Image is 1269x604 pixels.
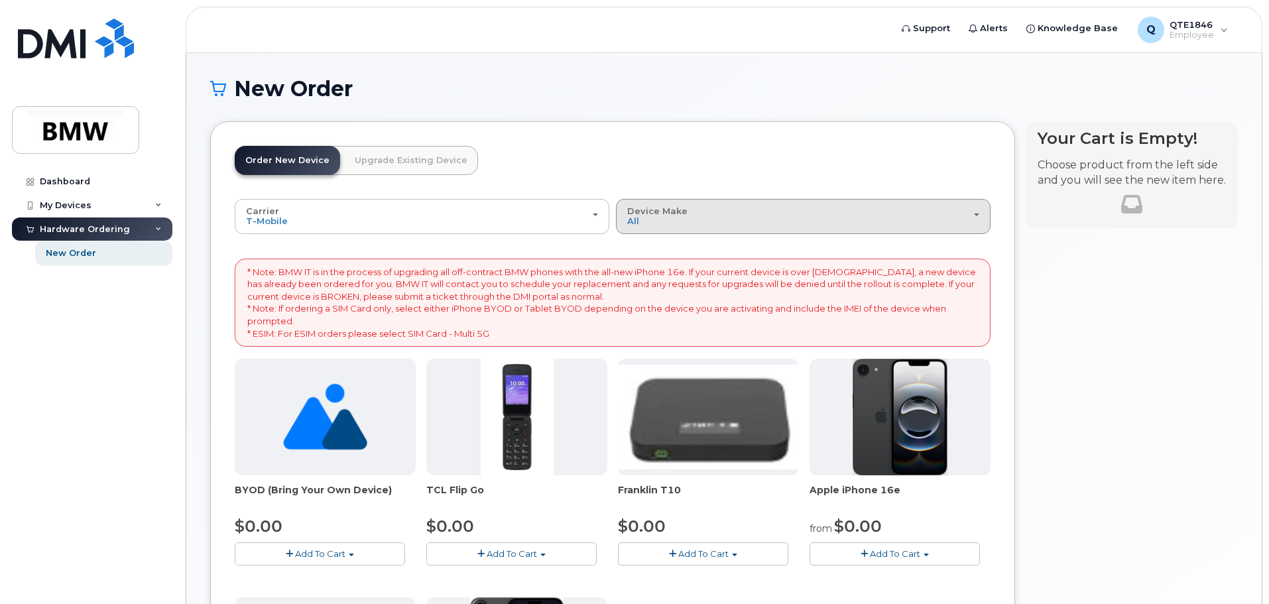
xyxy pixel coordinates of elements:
[627,206,688,216] span: Device Make
[426,542,597,566] button: Add To Cart
[678,548,729,559] span: Add To Cart
[1038,158,1226,188] p: Choose product from the left side and you will see the new item here.
[344,146,478,175] a: Upgrade Existing Device
[618,483,799,510] div: Franklin T10
[1038,129,1226,147] h4: Your Cart is Empty!
[810,522,832,534] small: from
[853,359,948,475] img: iphone16e.png
[426,516,474,536] span: $0.00
[235,146,340,175] a: Order New Device
[426,483,607,510] div: TCL Flip Go
[246,215,288,226] span: T-Mobile
[618,365,799,469] img: t10.jpg
[295,548,345,559] span: Add To Cart
[810,542,980,566] button: Add To Cart
[810,483,991,510] div: Apple iPhone 16e
[247,266,978,339] p: * Note: BMW IT is in the process of upgrading all off-contract BMW phones with the all-new iPhone...
[283,359,367,475] img: no_image_found-2caef05468ed5679b831cfe6fc140e25e0c280774317ffc20a367ab7fd17291e.png
[481,359,554,475] img: TCL_FLIP_MODE.jpg
[235,516,282,536] span: $0.00
[618,542,788,566] button: Add To Cart
[870,548,920,559] span: Add To Cart
[235,199,609,233] button: Carrier T-Mobile
[235,542,405,566] button: Add To Cart
[627,215,639,226] span: All
[235,483,416,510] div: BYOD (Bring Your Own Device)
[834,516,882,536] span: $0.00
[618,516,666,536] span: $0.00
[616,199,991,233] button: Device Make All
[487,548,537,559] span: Add To Cart
[246,206,279,216] span: Carrier
[1211,546,1259,594] iframe: Messenger Launcher
[210,77,1238,100] h1: New Order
